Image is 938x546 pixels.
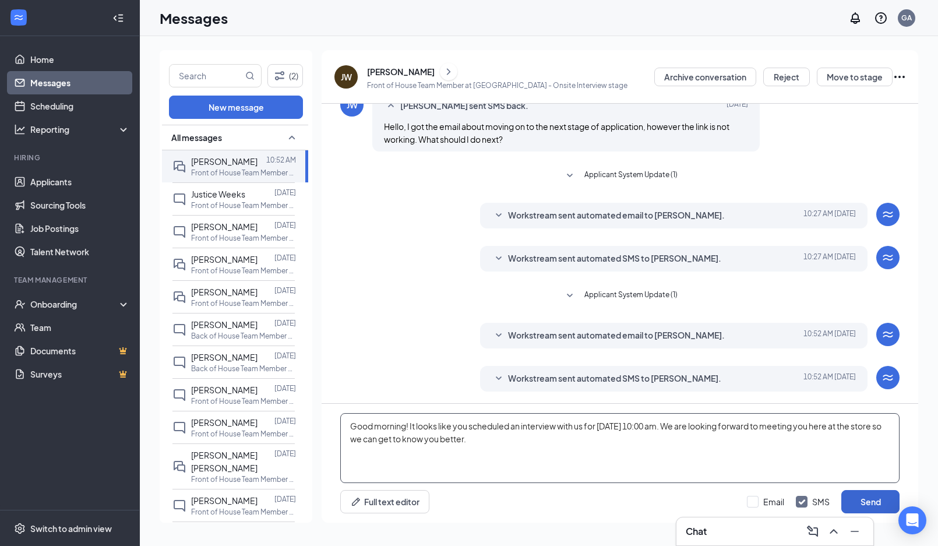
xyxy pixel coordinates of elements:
p: [DATE] [274,220,296,230]
p: Front of House Team Member at [GEOGRAPHIC_DATA] [191,429,296,439]
svg: ChatInactive [172,355,186,369]
span: [DATE] [727,99,748,113]
svg: SmallChevronUp [384,99,398,113]
svg: ChevronRight [443,65,454,79]
span: [PERSON_NAME] [191,352,258,362]
svg: Filter [273,69,287,83]
a: DocumentsCrown [30,339,130,362]
svg: SmallChevronUp [285,131,299,145]
span: [PERSON_NAME] [191,385,258,395]
p: 10:52 AM [266,155,296,165]
a: Sourcing Tools [30,193,130,217]
a: Home [30,48,130,71]
p: [DATE] [274,449,296,459]
button: Filter (2) [267,64,303,87]
svg: SmallChevronDown [492,372,506,386]
p: Front of House Team Member at [GEOGRAPHIC_DATA] [191,507,296,517]
svg: Minimize [848,524,862,538]
svg: Collapse [112,12,124,24]
span: Workstream sent automated email to [PERSON_NAME]. [508,329,725,343]
svg: ChatInactive [172,323,186,337]
p: Front of House Team Member at [GEOGRAPHIC_DATA] [191,474,296,484]
span: [PERSON_NAME] [PERSON_NAME] [191,450,258,473]
span: All messages [171,132,222,143]
svg: WorkstreamLogo [881,207,895,221]
span: Applicant System Update (1) [584,169,678,183]
div: Open Intercom Messenger [898,506,926,534]
svg: Notifications [848,11,862,25]
a: Messages [30,71,130,94]
svg: SmallChevronDown [492,329,506,343]
div: Team Management [14,275,128,285]
button: SmallChevronDownApplicant System Update (1) [563,169,678,183]
p: [DATE] [274,416,296,426]
button: Minimize [845,522,864,541]
svg: ChatInactive [172,421,186,435]
p: Front of House Team Member at [GEOGRAPHIC_DATA] [191,168,296,178]
svg: SmallChevronDown [492,252,506,266]
svg: Ellipses [893,70,907,84]
span: [PERSON_NAME] [191,156,258,167]
button: Full text editorPen [340,490,429,513]
svg: SmallChevronDown [563,169,577,183]
span: Applicant System Update (1) [584,289,678,303]
svg: DoubleChat [172,290,186,304]
svg: DoubleChat [172,258,186,272]
svg: QuestionInfo [874,11,888,25]
span: [DATE] 10:27 AM [803,252,856,266]
button: Reject [763,68,810,86]
div: Reporting [30,124,131,135]
a: Job Postings [30,217,130,240]
span: [PERSON_NAME] sent SMS back. [400,99,528,113]
div: Onboarding [30,298,120,310]
p: Front of House Team Member at [GEOGRAPHIC_DATA] [191,200,296,210]
svg: ChatInactive [172,192,186,206]
button: Send [841,490,900,513]
button: ChevronUp [824,522,843,541]
svg: ChatInactive [172,388,186,402]
p: Back of House Team Member at [GEOGRAPHIC_DATA] [191,364,296,374]
span: [DATE] 10:52 AM [803,372,856,386]
button: Archive conversation [654,68,756,86]
button: ChevronRight [440,63,457,80]
a: SurveysCrown [30,362,130,386]
p: [DATE] [274,286,296,295]
svg: SmallChevronDown [563,289,577,303]
span: Hello, I got the email about moving on to the next stage of application, however the link is not ... [384,121,729,145]
p: [DATE] [274,253,296,263]
button: ComposeMessage [803,522,822,541]
p: Front of House Team Member at [GEOGRAPHIC_DATA] [191,233,296,243]
div: [PERSON_NAME] [367,66,435,78]
button: SmallChevronDownApplicant System Update (1) [563,289,678,303]
span: Workstream sent automated SMS to [PERSON_NAME]. [508,372,721,386]
p: [DATE] [274,188,296,198]
button: Move to stage [817,68,893,86]
div: GA [901,13,912,23]
a: Scheduling [30,94,130,118]
span: [PERSON_NAME] [191,319,258,330]
span: Workstream sent automated SMS to [PERSON_NAME]. [508,252,721,266]
div: JW [347,99,358,111]
p: [DATE] [274,351,296,361]
svg: WorkstreamLogo [13,12,24,23]
svg: DoubleChat [172,460,186,474]
span: [PERSON_NAME] [191,417,258,428]
svg: WorkstreamLogo [881,327,895,341]
svg: ChatInactive [172,499,186,513]
svg: ComposeMessage [806,524,820,538]
input: Search [170,65,243,87]
p: [DATE] [274,383,296,393]
div: Switch to admin view [30,523,112,534]
a: Team [30,316,130,339]
button: New message [169,96,303,119]
span: Workstream sent automated email to [PERSON_NAME]. [508,209,725,223]
svg: UserCheck [14,298,26,310]
p: [DATE] [274,494,296,504]
textarea: Good morning! It looks like you scheduled an interview with us for [DATE] 10:00 am. We are lookin... [340,413,900,483]
span: [PERSON_NAME] [191,495,258,506]
p: Back of House Team Member at [GEOGRAPHIC_DATA] [191,331,296,341]
p: Front of House Team Member at [GEOGRAPHIC_DATA] [191,298,296,308]
p: Front of House Team Member at [GEOGRAPHIC_DATA] [191,266,296,276]
p: Front of House Team Member at [GEOGRAPHIC_DATA] - Onsite Interview stage [367,80,627,90]
svg: ChevronUp [827,524,841,538]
